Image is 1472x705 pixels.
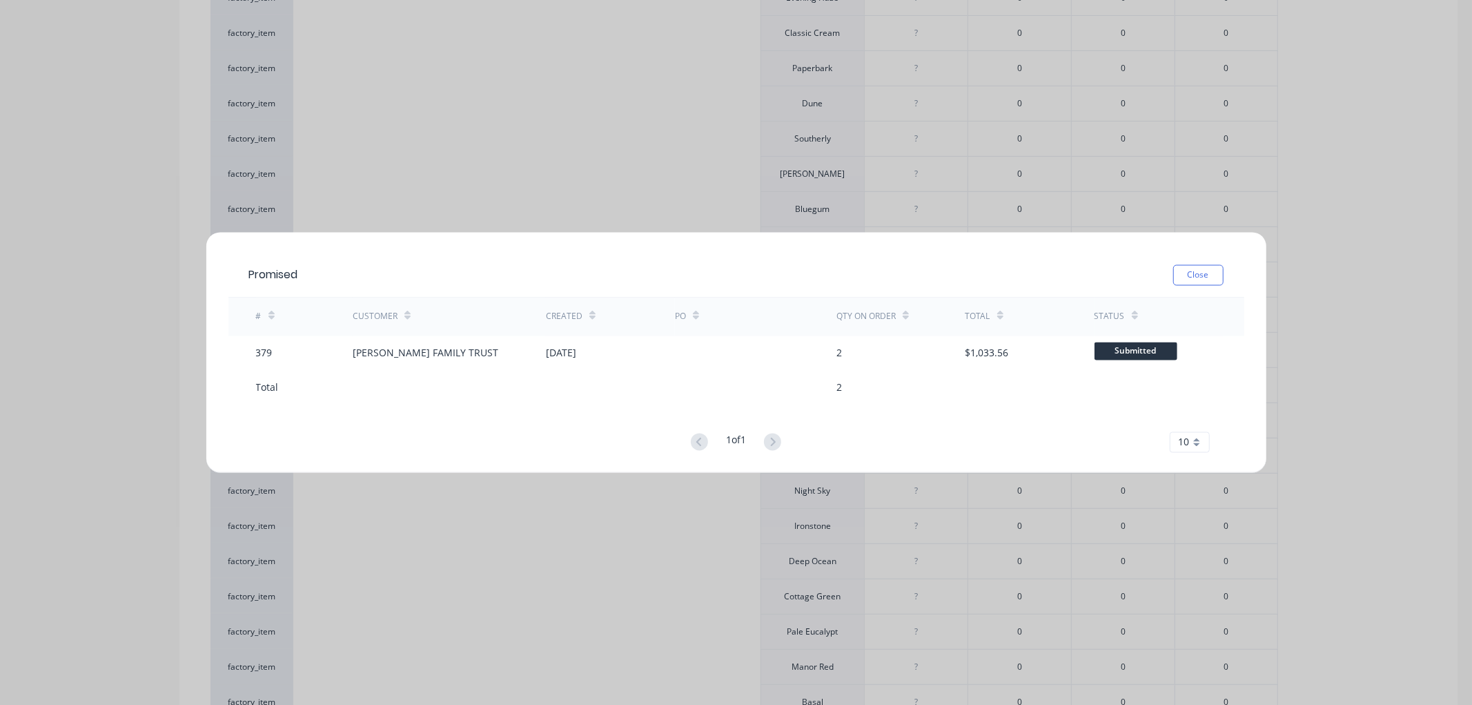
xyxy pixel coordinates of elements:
div: Created [546,311,582,323]
div: Total [965,311,990,323]
div: Total [256,380,279,395]
div: 2 [836,346,842,360]
div: Customer [353,311,398,323]
div: Qty on order [836,311,896,323]
div: 379 [256,346,273,360]
div: 2 [836,380,842,395]
div: $1,033.56 [965,346,1009,360]
span: Submitted [1095,342,1177,360]
div: [PERSON_NAME] FAMILY TRUST [353,346,498,360]
div: 1 of 1 [726,432,746,452]
div: Promised [249,267,298,283]
div: PO [675,311,686,323]
div: # [256,311,262,323]
button: Close [1173,264,1224,285]
div: [DATE] [546,346,576,360]
div: Status [1095,311,1125,323]
span: 10 [1179,435,1190,450]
